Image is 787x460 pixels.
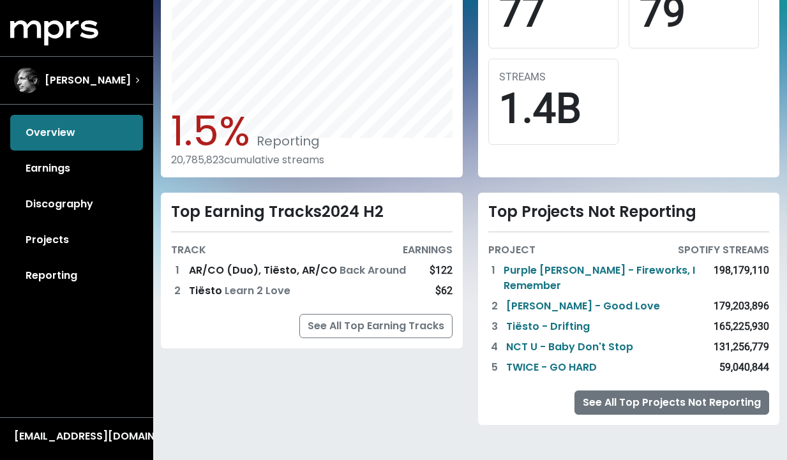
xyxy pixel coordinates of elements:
[171,283,184,299] div: 2
[506,299,660,314] a: [PERSON_NAME] - Good Love
[10,258,143,293] a: Reporting
[719,360,769,375] div: 59,040,844
[45,73,131,88] span: [PERSON_NAME]
[714,339,769,355] div: 131,256,779
[403,242,453,258] div: EARNINGS
[14,68,40,93] img: The selected account / producer
[14,429,139,444] div: [EMAIL_ADDRESS][DOMAIN_NAME]
[10,428,143,445] button: [EMAIL_ADDRESS][DOMAIN_NAME]
[171,263,184,278] div: 1
[10,186,143,222] a: Discography
[488,299,501,314] div: 2
[340,263,406,278] span: Back Around
[506,339,633,355] a: NCT U - Baby Don't Stop
[488,339,501,355] div: 4
[171,154,453,166] div: 20,785,823 cumulative streams
[504,263,714,293] a: Purple [PERSON_NAME] - Fireworks, I Remember
[714,319,769,334] div: 165,225,930
[499,85,608,134] div: 1.4B
[714,263,769,293] div: 198,179,110
[488,263,499,293] div: 1
[506,360,597,375] a: TWICE - GO HARD
[488,319,501,334] div: 3
[10,222,143,258] a: Projects
[430,263,453,278] div: $122
[678,242,769,258] div: SPOTIFY STREAMS
[299,314,453,338] a: See All Top Earning Tracks
[225,283,290,298] span: Learn 2 Love
[499,70,608,85] div: STREAMS
[574,390,769,415] a: See All Top Projects Not Reporting
[10,25,98,40] a: mprs logo
[506,319,590,334] a: Tiësto - Drifting
[171,203,453,221] div: Top Earning Tracks 2024 H2
[171,103,250,160] span: 1.5%
[171,242,206,258] div: TRACK
[189,263,340,278] span: AR/CO (Duo), Tiësto, AR/CO
[714,299,769,314] div: 179,203,896
[488,242,536,258] div: PROJECT
[435,283,453,299] div: $62
[488,360,501,375] div: 5
[10,151,143,186] a: Earnings
[250,132,320,150] span: Reporting
[488,203,770,221] div: Top Projects Not Reporting
[189,283,225,298] span: Tiësto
